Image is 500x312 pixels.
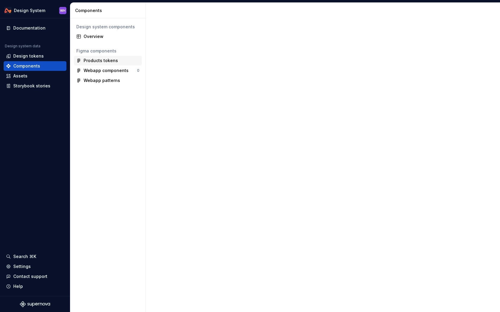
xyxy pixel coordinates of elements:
[13,263,31,269] div: Settings
[74,32,142,41] a: Overview
[76,48,139,54] div: Figma components
[4,272,66,281] button: Contact support
[13,273,47,279] div: Contact support
[74,56,142,65] a: Products tokens
[13,283,23,289] div: Help
[60,8,65,13] div: WH
[76,24,139,30] div: Design system components
[4,262,66,271] a: Settings
[13,63,40,69] div: Components
[4,23,66,33] a: Documentation
[4,81,66,91] a: Storybook stories
[4,7,11,14] img: 0733df7c-e17f-4421-95a9-ced236ef1ff0.png
[137,68,139,73] div: 0
[5,44,40,49] div: Design system data
[13,53,44,59] div: Design tokens
[13,254,36,260] div: Search ⌘K
[4,61,66,71] a: Components
[84,68,129,74] div: Webapp components
[84,77,120,84] div: Webapp patterns
[4,282,66,291] button: Help
[84,58,118,64] div: Products tokens
[13,73,27,79] div: Assets
[20,301,50,307] svg: Supernova Logo
[84,33,139,39] div: Overview
[1,4,69,17] button: Design SystemWH
[4,252,66,261] button: Search ⌘K
[4,71,66,81] a: Assets
[74,66,142,75] a: Webapp components0
[74,76,142,85] a: Webapp patterns
[4,51,66,61] a: Design tokens
[13,25,46,31] div: Documentation
[13,83,50,89] div: Storybook stories
[75,8,143,14] div: Components
[14,8,45,14] div: Design System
